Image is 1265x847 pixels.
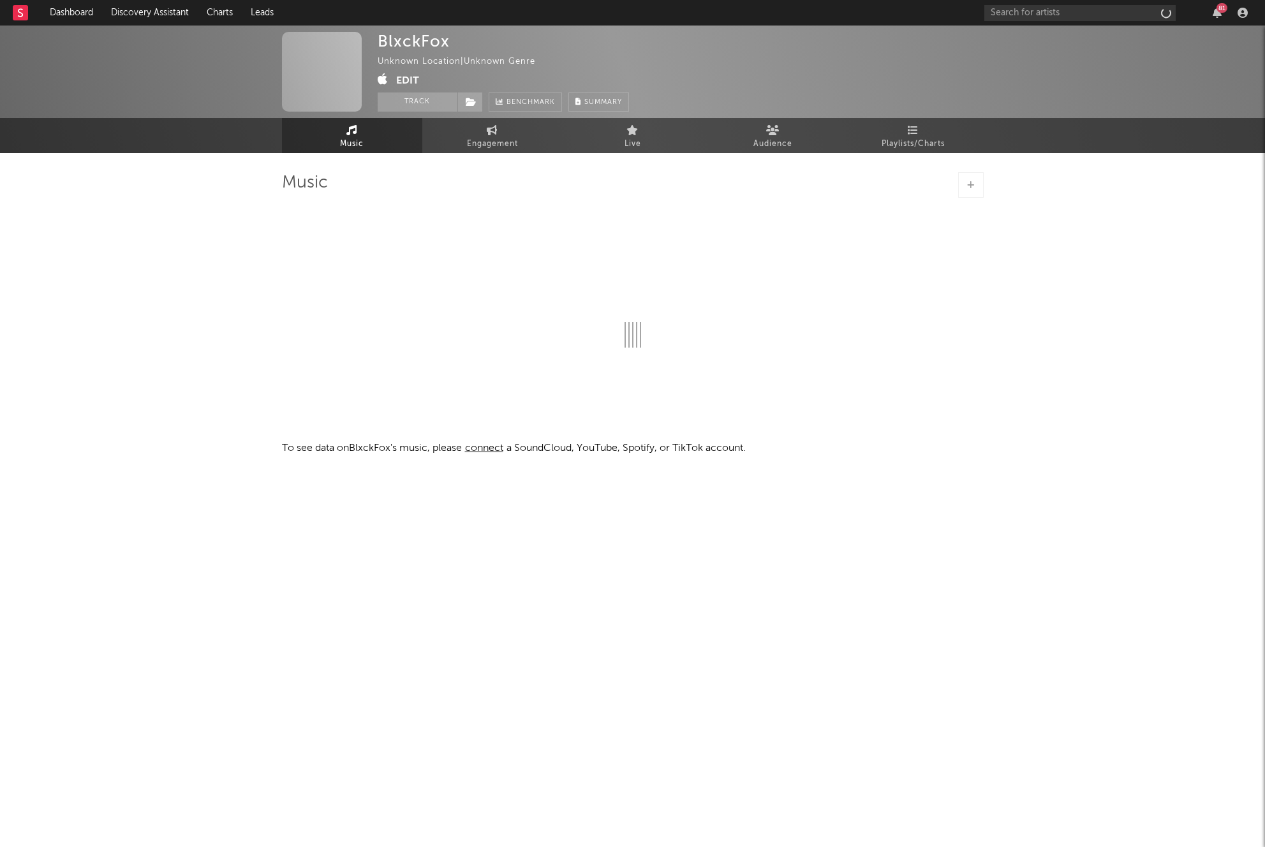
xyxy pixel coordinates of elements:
[282,441,984,456] p: To see data on BlxckFox 's music, please a SoundCloud, YouTube, Spotify, or TikTok account.
[422,118,563,153] a: Engagement
[843,118,984,153] a: Playlists/Charts
[507,95,555,110] span: Benchmark
[1217,3,1227,13] div: 81
[568,92,629,112] button: Summary
[563,118,703,153] a: Live
[378,54,550,70] div: Unknown Location | Unknown Genre
[625,136,641,152] span: Live
[396,73,419,89] button: Edit
[462,443,507,453] span: connect
[467,136,518,152] span: Engagement
[1213,8,1222,18] button: 81
[378,92,457,112] button: Track
[378,32,450,50] div: BlxckFox
[584,99,622,106] span: Summary
[282,118,422,153] a: Music
[882,136,945,152] span: Playlists/Charts
[984,5,1176,21] input: Search for artists
[489,92,562,112] a: Benchmark
[340,136,364,152] span: Music
[753,136,792,152] span: Audience
[703,118,843,153] a: Audience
